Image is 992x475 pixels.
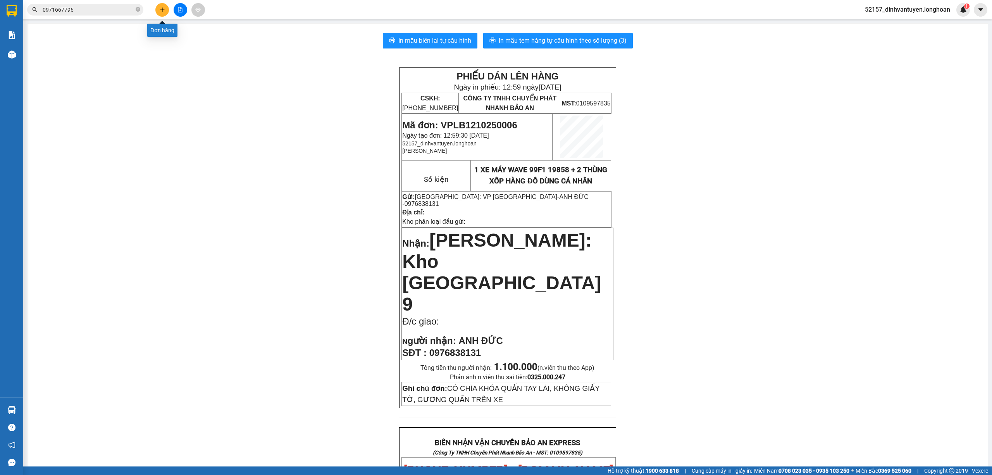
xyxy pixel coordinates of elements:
[463,95,556,111] span: CÔNG TY TNHH CHUYỂN PHÁT NHANH BẢO AN
[433,450,582,456] strong: (Công Ty TNHH Chuyển Phát Nhanh Bảo An - MST: 0109597835)
[405,200,439,207] span: 0976838131
[402,140,477,147] span: 52157_dinhvantuyen.longhoan
[408,335,456,346] span: gười nhận:
[402,193,415,200] strong: Gửi:
[974,3,987,17] button: caret-down
[8,459,15,466] span: message
[458,335,503,346] span: ANH ĐỨC
[646,468,679,474] strong: 1900 633 818
[402,193,588,207] span: -
[398,36,471,45] span: In mẫu biên lai tự cấu hình
[424,175,448,184] span: Số kiện
[383,33,477,48] button: printerIn mẫu biên lai tự cấu hình
[692,466,752,475] span: Cung cấp máy in - giấy in:
[949,468,954,473] span: copyright
[402,148,447,154] span: [PERSON_NAME]
[174,3,187,17] button: file-add
[917,466,918,475] span: |
[8,406,16,414] img: warehouse-icon
[420,364,594,371] span: Tổng tiền thu người nhận:
[420,95,440,102] strong: CSKH:
[7,5,17,17] img: logo-vxr
[402,209,424,216] strong: Địa chỉ:
[136,7,140,12] span: close-circle
[8,441,15,449] span: notification
[483,33,633,48] button: printerIn mẫu tem hàng tự cấu hình theo số lượng (3)
[8,424,15,431] span: question-circle
[191,3,205,17] button: aim
[494,361,537,372] strong: 1.100.000
[964,3,970,9] sup: 1
[754,466,849,475] span: Miền Nam
[160,7,165,12] span: plus
[402,238,429,249] span: Nhận:
[561,100,576,107] strong: MST:
[435,439,580,447] strong: BIÊN NHẬN VẬN CHUYỂN BẢO AN EXPRESS
[608,466,679,475] span: Hỗ trợ kỹ thuật:
[474,166,607,185] span: 1 XE MÁY WAVE 99F1 19858 + 2 THÙNG XỐP HÀNG ĐỒ DÙNG CÁ NHÂN
[195,7,201,12] span: aim
[402,316,439,326] span: Đ/c giao:
[402,95,458,111] span: [PHONE_NUMBER]
[851,469,854,472] span: ⚪️
[685,466,686,475] span: |
[402,384,599,404] span: CÓ CHÌA KHÓA QUẤN TAY LÁI, KHÔNG GIẤY TỜ, GƯƠNG QUẤN TRÊN XE
[977,6,984,13] span: caret-down
[8,31,16,39] img: solution-icon
[402,384,447,392] strong: Ghi chú đơn:
[415,193,557,200] span: [GEOGRAPHIC_DATA]: VP [GEOGRAPHIC_DATA]
[561,100,610,107] span: 0109597835
[402,132,489,139] span: Ngày tạo đơn: 12:59:30 [DATE]
[43,5,134,14] input: Tìm tên, số ĐT hoặc mã đơn
[527,373,565,381] strong: 0325.000.247
[402,218,465,225] span: Kho phân loại đầu gửi:
[778,468,849,474] strong: 0708 023 035 - 0935 103 250
[402,347,427,358] strong: SĐT :
[539,83,561,91] span: [DATE]
[402,230,601,314] span: [PERSON_NAME]: Kho [GEOGRAPHIC_DATA] 9
[429,347,481,358] span: 0976838131
[859,5,956,14] span: 52157_dinhvantuyen.longhoan
[960,6,967,13] img: icon-new-feature
[32,7,38,12] span: search
[177,7,183,12] span: file-add
[450,373,565,381] span: Phản ánh n.viên thu sai tiền:
[965,3,968,9] span: 1
[489,37,496,45] span: printer
[8,50,16,59] img: warehouse-icon
[456,71,558,81] strong: PHIẾU DÁN LÊN HÀNG
[402,120,517,130] span: Mã đơn: VPLB1210250006
[155,3,169,17] button: plus
[856,466,911,475] span: Miền Bắc
[499,36,627,45] span: In mẫu tem hàng tự cấu hình theo số lượng (3)
[389,37,395,45] span: printer
[402,337,456,345] strong: N
[494,364,594,371] span: (n.viên thu theo App)
[136,6,140,14] span: close-circle
[878,468,911,474] strong: 0369 525 060
[454,83,561,91] span: Ngày in phiếu: 12:59 ngày
[402,193,588,207] span: ANH ĐỨC -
